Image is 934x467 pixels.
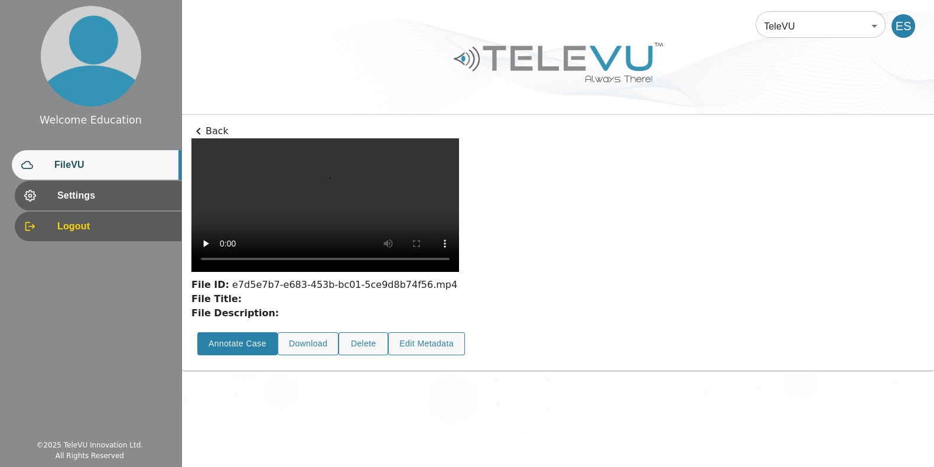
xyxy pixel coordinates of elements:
[57,189,172,203] span: Settings
[756,9,886,43] div: TeleVU
[278,332,339,355] button: Download
[452,38,665,87] img: Logo
[197,332,278,355] button: Annotate Case
[40,112,142,128] div: Welcome Education
[191,279,229,290] strong: File ID:
[891,14,915,38] div: ES
[339,332,388,355] button: Delete
[191,293,242,304] strong: File Title:
[57,219,172,234] span: Logout
[191,307,279,319] strong: File Description:
[191,278,459,292] div: e7d5e7b7-e683-453b-bc01-5ce9d8b74f56.mp4
[36,440,143,450] div: © 2025 TeleVU Innovation Ltd.
[12,150,181,180] div: FileVU
[388,332,465,355] button: Edit Metadata
[191,124,925,138] p: Back
[15,181,181,210] div: Settings
[54,158,172,172] span: FileVU
[41,6,141,106] img: profile.png
[56,450,124,461] div: All Rights Reserved
[15,212,181,241] div: Logout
